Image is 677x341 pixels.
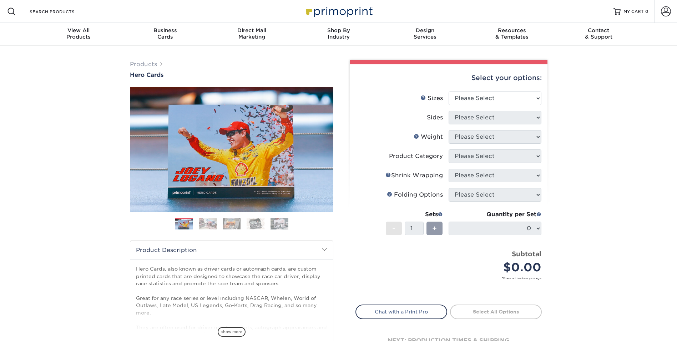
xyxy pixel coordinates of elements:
[303,4,374,19] img: Primoprint
[555,27,642,40] div: & Support
[122,27,208,34] span: Business
[208,27,295,34] span: Direct Mail
[454,259,541,276] div: $0.00
[414,133,443,141] div: Weight
[432,223,437,234] span: +
[271,217,288,230] img: Hero Cards 05
[555,23,642,46] a: Contact& Support
[218,327,246,337] span: show more
[420,94,443,103] div: Sizes
[623,9,644,15] span: MY CART
[469,23,555,46] a: Resources& Templates
[555,27,642,34] span: Contact
[208,27,295,40] div: Marketing
[385,171,443,180] div: Shrink Wrapping
[389,152,443,160] div: Product Category
[645,9,648,14] span: 0
[175,219,193,230] img: Hero Cards 01
[295,27,382,40] div: Industry
[355,64,542,92] div: Select your options:
[512,250,541,258] strong: Subtotal
[247,218,264,229] img: Hero Cards 04
[130,85,333,213] img: Hero Cards 01
[361,276,541,280] small: *Does not include postage
[295,27,382,34] span: Shop By
[295,23,382,46] a: Shop ByIndustry
[223,218,241,229] img: Hero Cards 03
[35,23,122,46] a: View AllProducts
[427,113,443,122] div: Sides
[130,71,333,78] a: Hero Cards
[450,305,542,319] a: Select All Options
[469,27,555,34] span: Resources
[208,23,295,46] a: Direct MailMarketing
[382,27,469,40] div: Services
[130,61,157,68] a: Products
[392,223,395,234] span: -
[386,210,443,219] div: Sets
[130,241,333,259] h2: Product Description
[122,27,208,40] div: Cards
[35,27,122,34] span: View All
[199,218,217,229] img: Hero Cards 02
[469,27,555,40] div: & Templates
[382,23,469,46] a: DesignServices
[355,305,447,319] a: Chat with a Print Pro
[35,27,122,40] div: Products
[387,191,443,199] div: Folding Options
[122,23,208,46] a: BusinessCards
[29,7,98,16] input: SEARCH PRODUCTS.....
[449,210,541,219] div: Quantity per Set
[382,27,469,34] span: Design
